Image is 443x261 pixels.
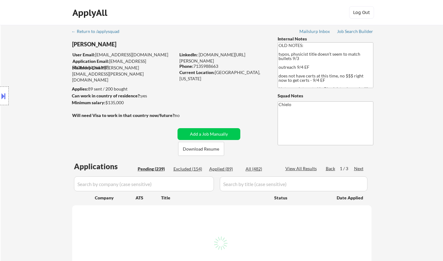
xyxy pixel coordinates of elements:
[72,7,109,18] div: ApplyAll
[278,36,373,42] div: Internal Notes
[179,63,267,69] div: 7135988663
[72,58,175,70] div: [EMAIL_ADDRESS][DOMAIN_NAME]
[285,165,319,172] div: View All Results
[326,165,336,172] div: Back
[179,52,245,63] a: [DOMAIN_NAME][URL][PERSON_NAME]
[72,65,175,83] div: [PERSON_NAME][EMAIL_ADDRESS][PERSON_NAME][DOMAIN_NAME]
[179,69,267,82] div: [GEOGRAPHIC_DATA], [US_STATE]
[72,113,176,118] strong: Will need Visa to work in that country now/future?:
[278,93,373,99] div: Squad Notes
[349,6,374,19] button: Log Out
[299,29,330,35] a: Mailslurp Inbox
[179,52,198,57] strong: LinkedIn:
[337,29,373,34] div: Job Search Builder
[72,93,173,99] div: yes
[274,192,328,203] div: Status
[138,166,169,172] div: Pending (239)
[178,128,240,140] button: Add a Job Manually
[179,63,193,69] strong: Phone:
[179,70,215,75] strong: Current Location:
[161,195,268,201] div: Title
[340,165,354,172] div: 1 / 3
[72,100,175,106] div: $135,000
[72,29,125,34] div: ← Return to /applysquad
[209,166,240,172] div: Applied (89)
[299,29,330,34] div: Mailslurp Inbox
[72,40,200,48] div: [PERSON_NAME]
[173,166,205,172] div: Excluded (154)
[337,195,364,201] div: Date Applied
[220,176,367,191] input: Search by title (case sensitive)
[72,86,175,92] div: 89 sent / 200 bought
[337,29,373,35] a: Job Search Builder
[175,112,192,119] div: no
[95,195,136,201] div: Company
[136,195,161,201] div: ATS
[246,166,277,172] div: All (482)
[74,163,136,170] div: Applications
[354,165,364,172] div: Next
[72,52,175,58] div: [EMAIL_ADDRESS][DOMAIN_NAME]
[74,176,214,191] input: Search by company (case sensitive)
[178,142,224,156] button: Download Resume
[72,29,125,35] a: ← Return to /applysquad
